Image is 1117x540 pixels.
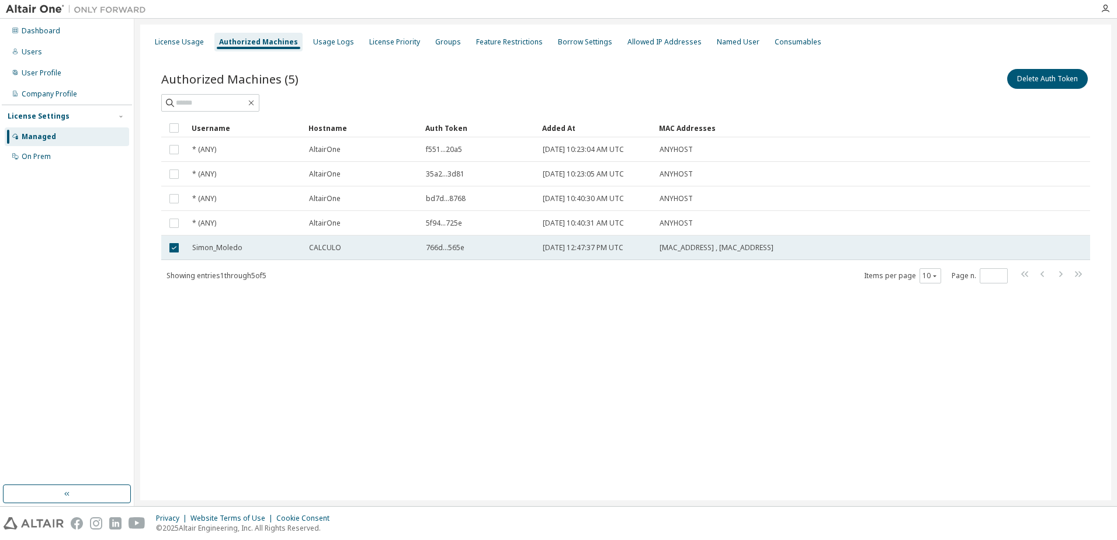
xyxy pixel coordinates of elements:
[22,68,61,78] div: User Profile
[22,132,56,141] div: Managed
[659,119,967,137] div: MAC Addresses
[660,145,693,154] span: ANYHOST
[155,37,204,47] div: License Usage
[435,37,461,47] div: Groups
[129,517,145,529] img: youtube.svg
[219,37,298,47] div: Authorized Machines
[190,514,276,523] div: Website Terms of Use
[90,517,102,529] img: instagram.svg
[660,219,693,228] span: ANYHOST
[369,37,420,47] div: License Priority
[543,194,624,203] span: [DATE] 10:40:30 AM UTC
[109,517,122,529] img: linkedin.svg
[192,145,216,154] span: * (ANY)
[156,514,190,523] div: Privacy
[71,517,83,529] img: facebook.svg
[309,194,341,203] span: AltairOne
[952,268,1008,283] span: Page n.
[425,119,533,137] div: Auth Token
[8,112,70,121] div: License Settings
[543,169,624,179] span: [DATE] 10:23:05 AM UTC
[775,37,821,47] div: Consumables
[543,145,624,154] span: [DATE] 10:23:04 AM UTC
[166,271,266,281] span: Showing entries 1 through 5 of 5
[276,514,337,523] div: Cookie Consent
[192,194,216,203] span: * (ANY)
[156,523,337,533] p: © 2025 Altair Engineering, Inc. All Rights Reserved.
[309,243,341,252] span: CALCULO
[22,152,51,161] div: On Prem
[476,37,543,47] div: Feature Restrictions
[660,243,773,252] span: [MAC_ADDRESS] , [MAC_ADDRESS]
[308,119,416,137] div: Hostname
[22,89,77,99] div: Company Profile
[6,4,152,15] img: Altair One
[426,145,462,154] span: f551...20a5
[309,145,341,154] span: AltairOne
[192,243,242,252] span: Simon_Moledo
[627,37,702,47] div: Allowed IP Addresses
[660,194,693,203] span: ANYHOST
[1007,69,1088,89] button: Delete Auth Token
[558,37,612,47] div: Borrow Settings
[717,37,759,47] div: Named User
[4,517,64,529] img: altair_logo.svg
[543,243,623,252] span: [DATE] 12:47:37 PM UTC
[192,219,216,228] span: * (ANY)
[161,71,299,87] span: Authorized Machines (5)
[922,271,938,281] button: 10
[309,219,341,228] span: AltairOne
[864,268,941,283] span: Items per page
[426,219,462,228] span: 5f94...725e
[660,169,693,179] span: ANYHOST
[22,26,60,36] div: Dashboard
[543,219,624,228] span: [DATE] 10:40:31 AM UTC
[22,47,42,57] div: Users
[542,119,650,137] div: Added At
[426,243,464,252] span: 766d...565e
[192,119,299,137] div: Username
[192,169,216,179] span: * (ANY)
[426,169,464,179] span: 35a2...3d81
[309,169,341,179] span: AltairOne
[426,194,466,203] span: bd7d...8768
[313,37,354,47] div: Usage Logs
